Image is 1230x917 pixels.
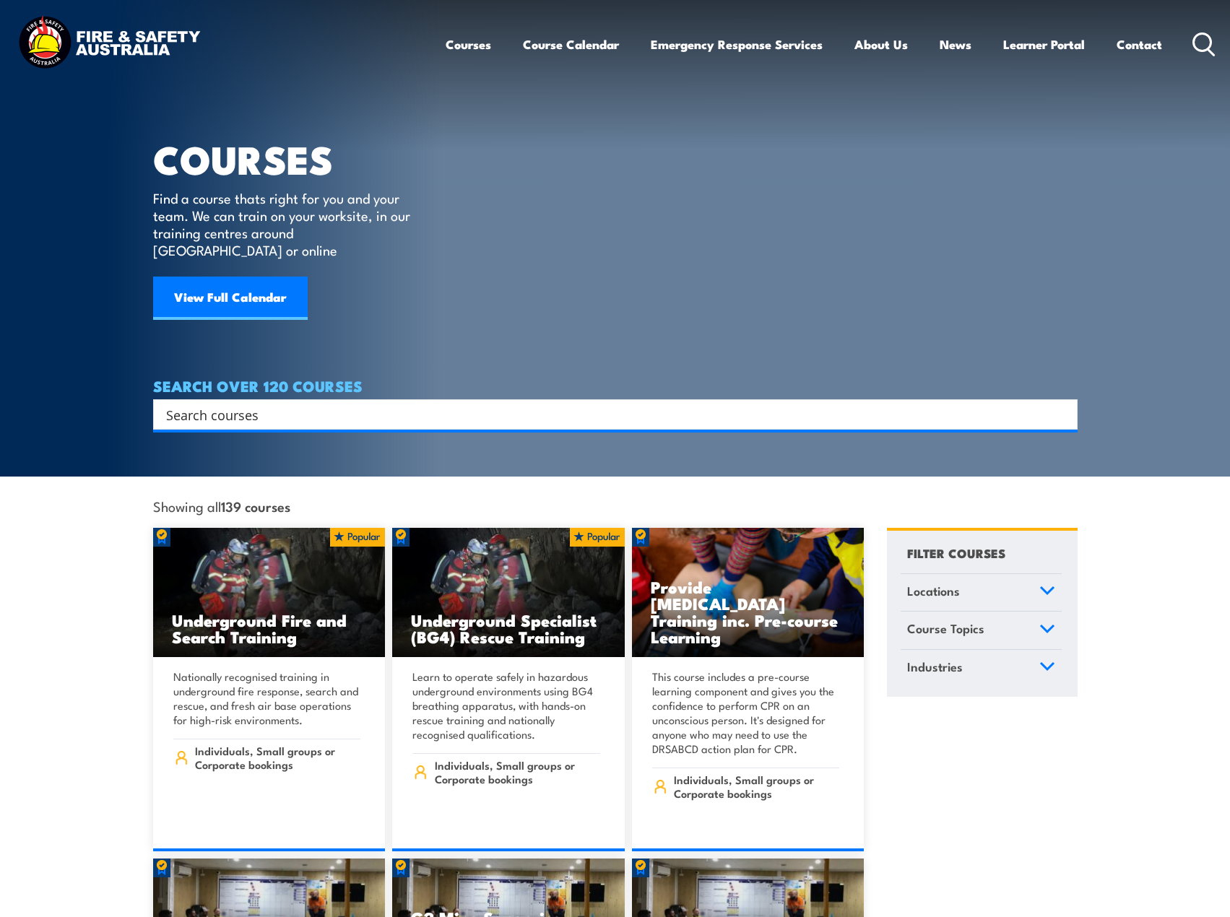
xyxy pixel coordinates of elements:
h4: FILTER COURSES [907,543,1005,562]
p: This course includes a pre-course learning component and gives you the confidence to perform CPR ... [652,669,840,756]
a: Courses [446,25,491,64]
span: Individuals, Small groups or Corporate bookings [435,758,600,786]
strong: 139 courses [221,496,290,516]
p: Learn to operate safely in hazardous underground environments using BG4 breathing apparatus, with... [412,669,600,742]
a: Underground Fire and Search Training [153,528,386,658]
a: Industries [901,650,1062,687]
button: Search magnifier button [1052,404,1073,425]
img: Low Voltage Rescue and Provide CPR [632,528,865,658]
img: Underground mine rescue [392,528,625,658]
span: Course Topics [907,619,984,638]
a: Provide [MEDICAL_DATA] Training inc. Pre-course Learning [632,528,865,658]
h4: SEARCH OVER 120 COURSES [153,378,1078,394]
input: Search input [166,404,1046,425]
h3: Underground Specialist (BG4) Rescue Training [411,612,606,645]
a: Course Calendar [523,25,619,64]
a: Course Topics [901,612,1062,649]
a: View Full Calendar [153,277,308,320]
p: Nationally recognised training in underground fire response, search and rescue, and fresh air bas... [173,669,361,727]
a: Contact [1117,25,1162,64]
h3: Provide [MEDICAL_DATA] Training inc. Pre-course Learning [651,578,846,645]
span: Individuals, Small groups or Corporate bookings [195,744,360,771]
a: Emergency Response Services [651,25,823,64]
p: Find a course thats right for you and your team. We can train on your worksite, in our training c... [153,189,417,258]
span: Individuals, Small groups or Corporate bookings [674,773,839,800]
h1: COURSES [153,142,431,175]
span: Industries [907,657,963,677]
a: News [940,25,971,64]
form: Search form [169,404,1049,425]
span: Locations [907,581,960,601]
h3: Underground Fire and Search Training [172,612,367,645]
img: Underground mine rescue [153,528,386,658]
a: Underground Specialist (BG4) Rescue Training [392,528,625,658]
a: Learner Portal [1003,25,1085,64]
span: Showing all [153,498,290,513]
a: Locations [901,574,1062,612]
a: About Us [854,25,908,64]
